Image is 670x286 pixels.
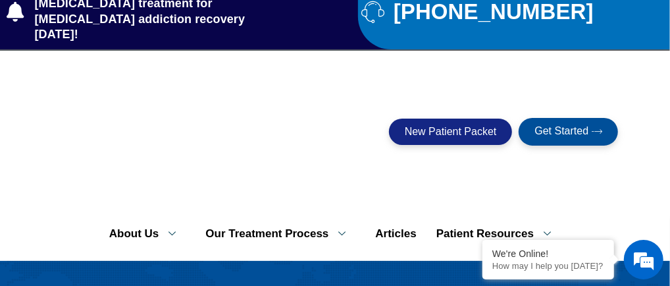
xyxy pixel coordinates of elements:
a: New Patient Packet [389,119,513,145]
div: Navigation go back [14,68,34,88]
span: Get Started [534,126,588,138]
span: [PHONE_NUMBER] [390,5,594,19]
span: We're online! [76,69,182,202]
p: How may I help you today? [492,261,604,271]
a: About Us [99,220,196,248]
div: Minimize live chat window [216,7,247,38]
a: Our Treatment Process [195,220,365,248]
span: New Patient Packet [405,127,497,137]
div: We're Online! [492,248,604,259]
a: Articles [365,220,426,248]
a: Get Started [519,118,618,146]
div: Chat with us now [88,69,241,86]
textarea: Type your message and hit 'Enter' [7,166,251,212]
a: Patient Resources [426,220,571,248]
